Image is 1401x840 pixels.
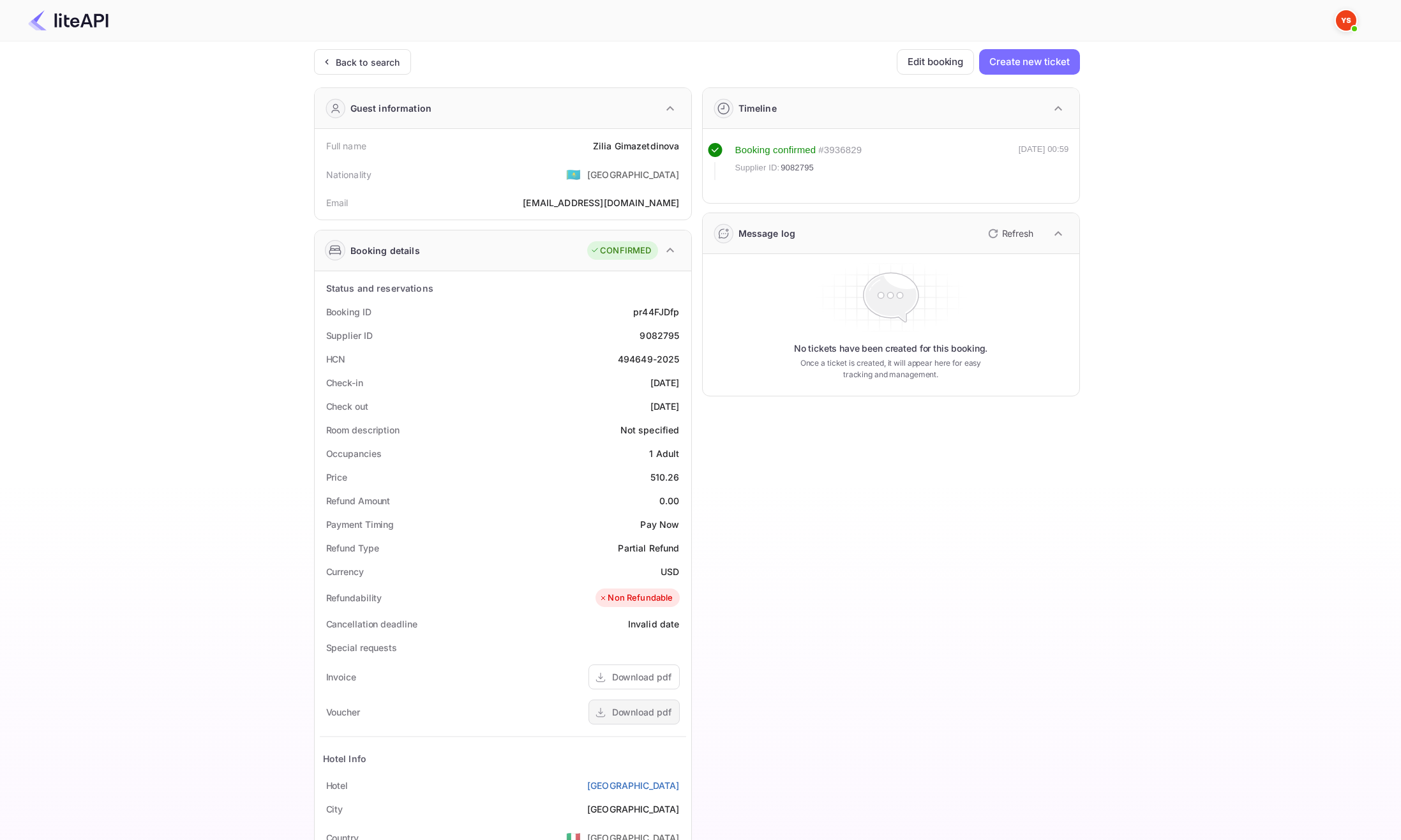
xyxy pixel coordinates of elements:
div: Refund Type [326,541,379,555]
div: Currency [326,565,364,578]
span: Supplier ID: [735,161,780,174]
div: USD [661,565,679,578]
div: Email [326,196,348,209]
div: CONFIRMED [590,244,651,257]
div: Cancellation deadline [326,617,417,631]
div: Status and reservations [326,281,433,295]
div: Hotel [326,779,348,792]
span: United States [566,163,581,186]
div: Booking ID [326,305,371,319]
button: Create new ticket [979,49,1079,75]
button: Edit booking [897,49,974,75]
div: Booking confirmed [735,143,816,158]
div: Occupancies [326,447,382,460]
div: Refund Amount [326,494,391,507]
div: [GEOGRAPHIC_DATA] [587,168,680,181]
div: Special requests [326,641,397,654]
div: HCN [326,352,346,366]
div: Download pdf [612,670,671,684]
div: Zilia Gimazetdinova [593,139,680,153]
div: 9082795 [640,329,679,342]
div: City [326,802,343,816]
div: Full name [326,139,366,153]
div: Check out [326,400,368,413]
p: No tickets have been created for this booking. [794,342,988,355]
div: Non Refundable [599,592,673,604]
div: 1 Adult [649,447,679,460]
div: Supplier ID [326,329,373,342]
div: Booking details [350,244,420,257]
div: [GEOGRAPHIC_DATA] [587,802,680,816]
p: Refresh [1002,227,1033,240]
div: Invoice [326,670,356,684]
div: Refundability [326,591,382,604]
p: Once a ticket is created, it will appear here for easy tracking and management. [790,357,992,380]
img: Yandex Support [1336,10,1356,31]
span: 9082795 [781,161,814,174]
div: Price [326,470,348,484]
a: [GEOGRAPHIC_DATA] [587,779,680,792]
div: 494649-2025 [618,352,680,366]
div: Hotel Info [323,752,367,765]
div: Nationality [326,168,372,181]
div: Guest information [350,101,432,115]
div: Not specified [620,423,680,437]
div: Download pdf [612,705,671,719]
div: 510.26 [650,470,680,484]
div: pr44FJDfp [633,305,679,319]
div: Pay Now [640,518,679,531]
div: Room description [326,423,400,437]
div: Back to search [336,56,400,69]
div: Payment Timing [326,518,394,531]
div: # 3936829 [818,143,862,158]
div: Invalid date [628,617,680,631]
div: Partial Refund [618,541,679,555]
div: [DATE] 00:59 [1019,143,1069,180]
div: 0.00 [659,494,680,507]
div: [EMAIL_ADDRESS][DOMAIN_NAME] [523,196,679,209]
div: Check-in [326,376,363,389]
img: LiteAPI Logo [28,10,109,31]
div: [DATE] [650,376,680,389]
div: [DATE] [650,400,680,413]
div: Message log [738,227,796,240]
div: Timeline [738,101,777,115]
button: Refresh [980,223,1038,244]
div: Voucher [326,705,360,719]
